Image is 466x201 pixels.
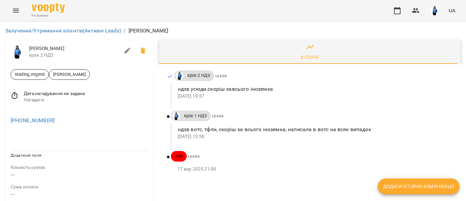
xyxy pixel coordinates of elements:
[180,113,211,119] span: крок 1 НДЗ
[448,7,455,14] span: UA
[11,171,148,179] p: ---
[32,3,65,13] img: Voopty Logo
[446,4,458,17] button: UA
[175,72,183,80] img: Дащенко Аня
[177,166,450,173] p: 17 вер 2025 21:00
[178,93,450,100] p: [DATE] 19:37
[5,27,121,34] a: Залучення/Утримання клієнтів(Активні Leads)
[49,71,90,77] span: [PERSON_NAME]
[32,14,65,18] span: For Business
[124,27,126,35] li: /
[171,112,180,120] a: Дащенко Аня
[8,3,24,19] button: Menu
[174,72,183,80] a: Дащенко Аня
[178,126,450,133] p: ндзв вотс, тфлн, скоріш за всього іноземка, написала в вотс на всяк випадок
[178,85,450,93] p: ндзв усюди.скоріш завсього іноземка
[29,45,120,52] span: [PERSON_NAME]
[11,164,148,171] p: field-description
[171,153,187,159] span: нові
[301,53,319,61] div: Історія
[11,153,42,158] span: Додаткові поля
[11,190,148,198] p: ---
[29,52,120,59] span: крок 2 НДЗ
[430,6,439,15] img: 164a4c0f3cf26cceff3e160a65b506fe.jpg
[24,97,148,103] span: Нагадати
[183,73,214,78] span: крок 2 НДЗ
[11,117,55,124] a: [PHONE_NUMBER]
[11,45,24,59] img: Дащенко Аня
[5,27,461,35] nav: breadcrumb
[11,184,148,190] p: field-description
[24,90,148,97] span: Дата нагадування не задана
[178,133,450,140] p: [DATE] 13:58
[212,114,224,118] span: Leads
[172,112,180,120] img: Дащенко Аня
[378,178,459,194] button: Додати історію комунікації
[215,74,227,78] span: Leads
[11,71,49,77] span: reading_evgenii
[383,182,454,190] span: Додати історію комунікації
[129,27,169,35] p: [PERSON_NAME]
[188,155,200,158] span: Leads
